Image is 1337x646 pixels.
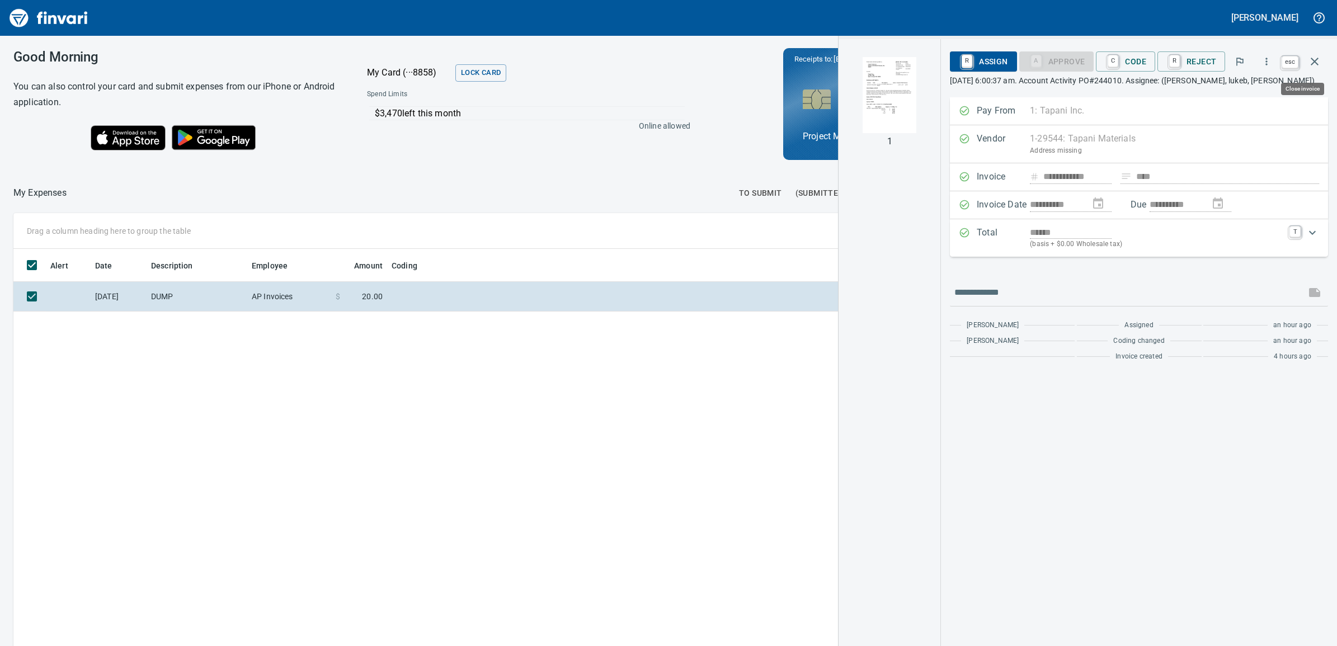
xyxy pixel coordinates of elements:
[1115,351,1162,362] span: Invoice created
[354,259,383,272] span: Amount
[50,259,68,272] span: Alert
[1289,226,1301,237] a: T
[13,186,67,200] nav: breadcrumb
[151,259,193,272] span: Description
[367,89,548,100] span: Spend Limits
[247,282,331,312] td: AP Invoices
[358,120,690,131] p: Online allowed
[367,66,451,79] p: My Card (···8858)
[392,259,432,272] span: Coding
[1157,51,1225,72] button: RReject
[832,54,950,64] span: [EMAIL_ADDRESS][DOMAIN_NAME]
[1019,56,1094,65] div: Coding Required
[50,259,83,272] span: Alert
[1113,336,1164,347] span: Coding changed
[739,186,782,200] span: To Submit
[362,291,383,302] span: 20.00
[455,64,506,82] button: Lock Card
[962,55,972,67] a: R
[967,320,1019,331] span: [PERSON_NAME]
[95,259,112,272] span: Date
[1231,12,1298,23] h5: [PERSON_NAME]
[794,54,968,65] p: Receipts to:
[950,51,1016,72] button: RAssign
[166,119,262,156] img: Get it on Google Play
[1166,52,1216,71] span: Reject
[1108,55,1118,67] a: C
[950,219,1328,257] div: Expand
[1273,320,1311,331] span: an hour ago
[27,225,191,237] p: Drag a column heading here to group the table
[851,57,928,133] img: Page 1
[1274,351,1311,362] span: 4 hours ago
[950,75,1328,86] p: [DATE] 6:00:37 am. Account Activity PO#244010. Assignee: ([PERSON_NAME], lukeb, [PERSON_NAME])
[13,79,339,110] h6: You can also control your card and submit expenses from our iPhone or Android application.
[803,130,959,143] p: Project Management
[1096,51,1155,72] button: CCode
[1030,239,1283,250] p: (basis + $0.00 Wholesale tax)
[375,107,685,120] p: $3,470 left this month
[977,226,1030,250] p: Total
[147,282,247,312] td: DUMP
[1124,320,1153,331] span: Assigned
[91,125,166,150] img: Download on the App Store
[392,259,417,272] span: Coding
[13,186,67,200] p: My Expenses
[1228,9,1301,26] button: [PERSON_NAME]
[1273,336,1311,347] span: an hour ago
[1227,49,1252,74] button: Flag
[461,67,501,79] span: Lock Card
[1105,52,1146,71] span: Code
[959,52,1008,71] span: Assign
[7,4,91,31] img: Finvari
[340,259,383,272] span: Amount
[91,282,147,312] td: [DATE]
[151,259,208,272] span: Description
[887,135,892,148] p: 1
[252,259,288,272] span: Employee
[95,259,127,272] span: Date
[336,291,340,302] span: $
[13,49,339,65] h3: Good Morning
[967,336,1019,347] span: [PERSON_NAME]
[1169,55,1180,67] a: R
[1282,56,1298,68] a: esc
[252,259,302,272] span: Employee
[795,186,846,200] span: (Submitted)
[1301,279,1328,306] span: This records your message into the invoice and notifies anyone mentioned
